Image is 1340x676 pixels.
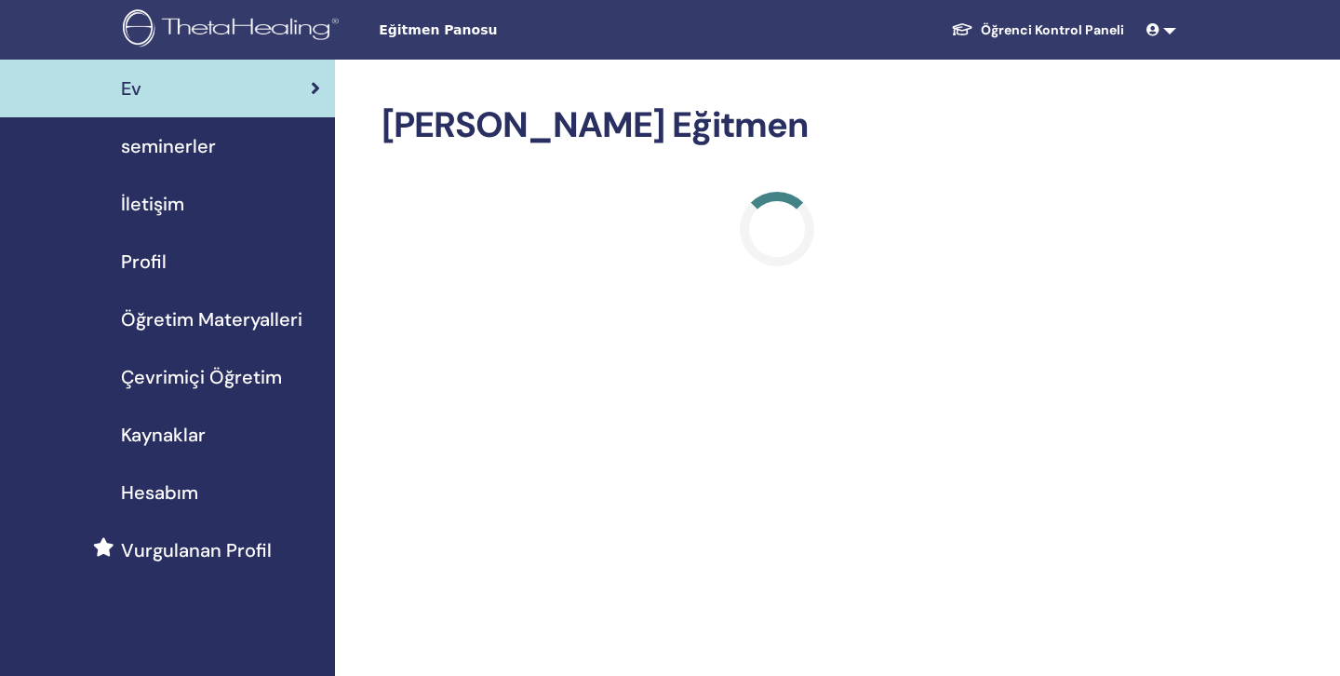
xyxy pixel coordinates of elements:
span: Hesabım [121,479,198,507]
img: graduation-cap-white.svg [951,21,973,37]
span: Çevrimiçi Öğretim [121,363,282,391]
span: Öğretim Materyalleri [121,305,302,333]
span: Kaynaklar [121,421,206,449]
a: Öğrenci Kontrol Paneli [936,13,1139,47]
span: Vurgulanan Profil [121,536,272,564]
img: logo.png [123,9,345,51]
span: Ev [121,74,141,102]
h2: [PERSON_NAME] Eğitmen [382,104,1172,147]
span: Profil [121,248,167,276]
span: seminerler [121,132,216,160]
span: İletişim [121,190,184,218]
span: Eğitmen Panosu [379,20,658,40]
